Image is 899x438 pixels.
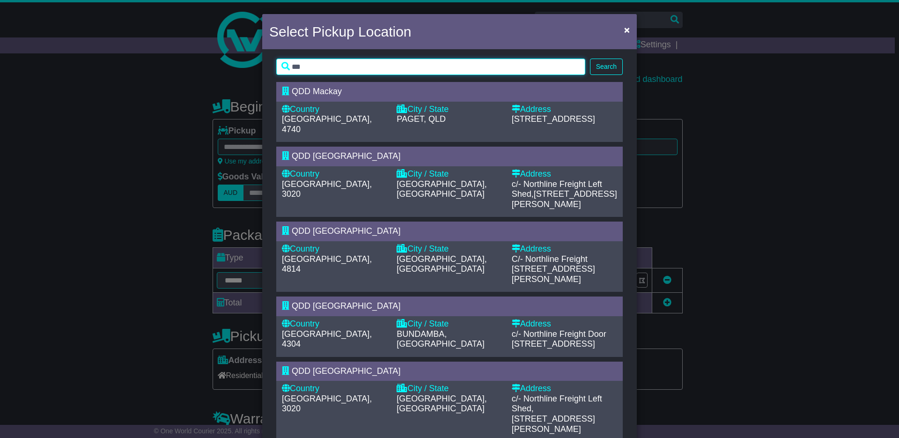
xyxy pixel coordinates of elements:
span: Left Shed, [STREET_ADDRESS][PERSON_NAME] [512,394,602,434]
span: QDD [GEOGRAPHIC_DATA] [292,226,400,236]
span: c/- Northline Freight [512,179,586,189]
span: [GEOGRAPHIC_DATA], 3020 [282,394,372,414]
div: Address [512,104,617,115]
div: Country [282,169,387,179]
span: BUNDAMBA, [GEOGRAPHIC_DATA] [397,329,484,349]
span: [GEOGRAPHIC_DATA], 3020 [282,179,372,199]
span: PAGET, QLD [397,114,446,124]
h4: Select Pickup Location [269,21,412,42]
button: Close [619,20,634,39]
div: Address [512,244,617,254]
span: QDD [GEOGRAPHIC_DATA] [292,366,400,376]
div: Address [512,169,617,179]
span: Left Shed,[STREET_ADDRESS][PERSON_NAME] [512,179,617,209]
span: × [624,24,630,35]
span: c/- Northline Freight [512,394,586,403]
div: Address [512,319,617,329]
span: [STREET_ADDRESS] [512,114,595,124]
span: [GEOGRAPHIC_DATA], [GEOGRAPHIC_DATA] [397,254,486,274]
div: City / State [397,384,502,394]
div: City / State [397,244,502,254]
div: City / State [397,319,502,329]
span: [STREET_ADDRESS][PERSON_NAME] [512,264,595,284]
div: Country [282,384,387,394]
span: [GEOGRAPHIC_DATA], 4304 [282,329,372,349]
span: QDD Mackay [292,87,342,96]
span: c/- Northline Freight [512,329,586,339]
div: City / State [397,104,502,115]
span: QDD [GEOGRAPHIC_DATA] [292,301,400,311]
span: [GEOGRAPHIC_DATA], [GEOGRAPHIC_DATA] [397,394,486,414]
span: QDD [GEOGRAPHIC_DATA] [292,151,400,161]
div: Address [512,384,617,394]
div: Country [282,104,387,115]
span: [GEOGRAPHIC_DATA], [GEOGRAPHIC_DATA] [397,179,486,199]
span: [GEOGRAPHIC_DATA], 4814 [282,254,372,274]
button: Search [590,59,623,75]
span: C/- Northline Freight [512,254,588,264]
div: City / State [397,169,502,179]
span: [GEOGRAPHIC_DATA], 4740 [282,114,372,134]
div: Country [282,319,387,329]
span: Door [STREET_ADDRESS] [512,329,606,349]
div: Country [282,244,387,254]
